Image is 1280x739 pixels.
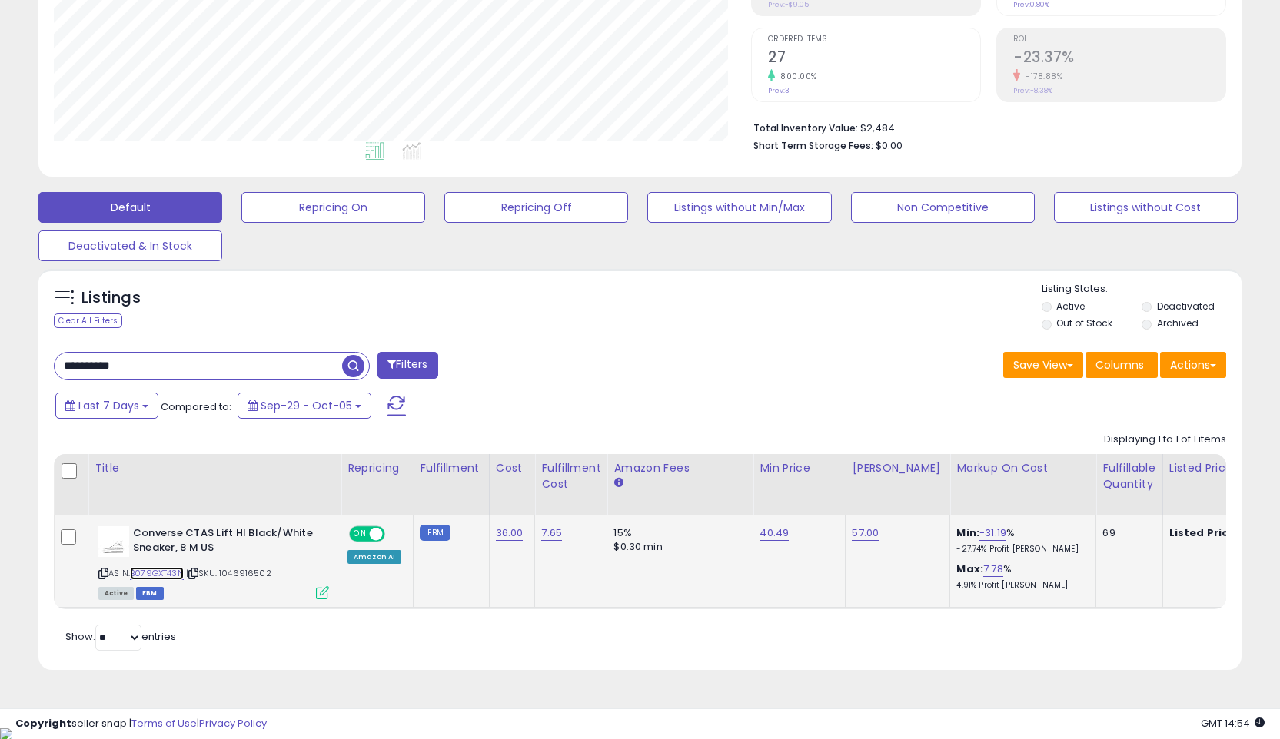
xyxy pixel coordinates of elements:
[979,525,1006,541] a: -31.19
[347,460,407,476] div: Repricing
[1169,525,1239,540] b: Listed Price:
[1042,282,1242,297] p: Listing States:
[768,35,980,44] span: Ordered Items
[956,525,979,540] b: Min:
[851,192,1035,223] button: Non Competitive
[55,393,158,419] button: Last 7 Days
[186,567,271,579] span: | SKU: 1046916502
[1086,352,1158,378] button: Columns
[647,192,831,223] button: Listings without Min/Max
[347,550,401,564] div: Amazon AI
[1056,300,1085,313] label: Active
[54,313,122,328] div: Clear All Filters
[753,118,1215,136] li: $2,484
[261,398,352,413] span: Sep-29 - Oct-05
[15,716,71,731] strong: Copyright
[956,544,1084,555] p: -27.74% Profit [PERSON_NAME]
[38,192,222,223] button: Default
[351,528,370,541] span: ON
[983,562,1003,577] a: 7.78
[95,460,334,476] div: Title
[1054,192,1238,223] button: Listings without Cost
[876,138,903,153] span: $0.00
[1102,526,1150,540] div: 69
[136,587,164,600] span: FBM
[852,525,879,541] a: 57.00
[1013,48,1225,69] h2: -23.37%
[768,48,980,69] h2: 27
[775,71,817,82] small: 800.00%
[199,716,267,731] a: Privacy Policy
[956,580,1084,591] p: 4.91% Profit [PERSON_NAME]
[496,460,529,476] div: Cost
[956,562,1084,591] div: %
[78,398,139,413] span: Last 7 Days
[98,526,129,557] img: 21o1wUW9WwL._SL40_.jpg
[420,525,450,541] small: FBM
[496,525,524,541] a: 36.00
[1157,316,1199,330] label: Archived
[950,454,1096,515] th: The percentage added to the cost of goods (COGS) that forms the calculator for Min & Max prices.
[760,525,789,541] a: 40.49
[956,526,1084,555] div: %
[420,460,482,476] div: Fulfillment
[98,587,134,600] span: All listings currently available for purchase on Amazon
[541,525,562,541] a: 7.65
[444,192,628,223] button: Repricing Off
[1013,35,1225,44] span: ROI
[1020,71,1062,82] small: -178.88%
[98,526,329,598] div: ASIN:
[161,399,231,414] span: Compared to:
[1104,432,1226,447] div: Displaying 1 to 1 of 1 items
[65,629,176,644] span: Show: entries
[956,460,1089,476] div: Markup on Cost
[753,121,858,134] b: Total Inventory Value:
[768,86,790,95] small: Prev: 3
[852,460,943,476] div: [PERSON_NAME]
[753,139,873,152] b: Short Term Storage Fees:
[613,460,746,476] div: Amazon Fees
[613,476,623,490] small: Amazon Fees.
[383,528,407,541] span: OFF
[613,540,741,554] div: $0.30 min
[1056,316,1112,330] label: Out of Stock
[760,460,839,476] div: Min Price
[38,230,222,261] button: Deactivated & In Stock
[81,287,141,309] h5: Listings
[1003,352,1083,378] button: Save View
[133,526,320,558] b: Converse CTAS Lift HI Black/White Sneaker, 8 M US
[1201,716,1265,731] span: 2025-10-13 14:54 GMT
[1102,460,1155,492] div: Fulfillable Quantity
[1095,357,1144,373] span: Columns
[613,526,741,540] div: 15%
[131,716,197,731] a: Terms of Use
[238,393,371,419] button: Sep-29 - Oct-05
[541,460,600,492] div: Fulfillment Cost
[956,562,983,576] b: Max:
[377,352,437,379] button: Filters
[1013,86,1052,95] small: Prev: -8.38%
[130,567,184,580] a: B079GXT43N
[241,192,425,223] button: Repricing On
[15,717,267,731] div: seller snap | |
[1157,300,1215,313] label: Deactivated
[1160,352,1226,378] button: Actions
